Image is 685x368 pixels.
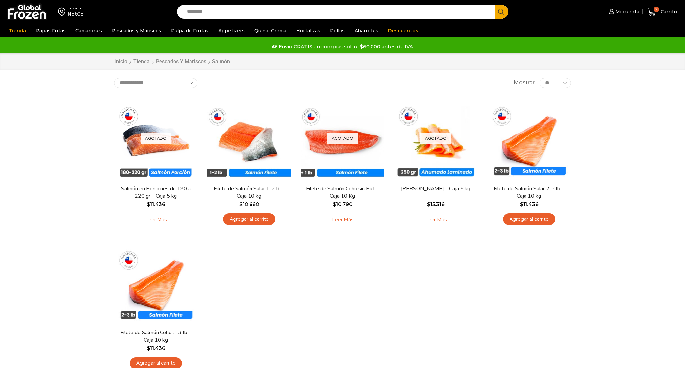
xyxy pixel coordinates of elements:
[305,185,380,200] a: Filete de Salmón Coho sin Piel – Caja 10 Kg
[114,78,197,88] select: Pedido de la tienda
[514,79,535,87] span: Mostrar
[147,201,150,207] span: $
[327,133,358,144] p: Agotado
[385,24,421,37] a: Descuentos
[495,5,508,19] button: Search button
[212,58,230,64] h1: Salmón
[72,24,105,37] a: Camarones
[427,201,445,207] bdi: 15.316
[156,58,206,65] a: Pescados y Mariscos
[333,201,336,207] span: $
[118,185,193,200] a: Salmón en Porciones de 180 a 220 gr – Caja 5 kg
[492,185,567,200] a: Filete de Salmón Salar 2-3 lb – Caja 10 kg
[520,201,539,207] bdi: 11.436
[147,201,165,207] bdi: 11.436
[147,345,165,351] bdi: 11.436
[133,58,150,65] a: Tienda
[239,201,243,207] span: $
[58,6,68,17] img: address-field-icon.svg
[215,24,248,37] a: Appetizers
[398,185,473,192] a: [PERSON_NAME] – Caja 5 kg
[68,11,84,17] div: NotCo
[503,213,555,225] a: Agregar al carrito: “Filete de Salmón Salar 2-3 lb - Caja 10 kg”
[427,201,430,207] span: $
[223,213,275,225] a: Agregar al carrito: “Filete de Salmón Salar 1-2 lb – Caja 10 kg”
[114,58,128,65] a: Inicio
[614,8,639,15] span: Mi cuenta
[251,24,290,37] a: Queso Crema
[109,24,164,37] a: Pescados y Mariscos
[212,185,287,200] a: Filete de Salmón Salar 1-2 lb – Caja 10 kg
[333,201,353,207] bdi: 10.790
[520,201,523,207] span: $
[141,133,171,144] p: Agotado
[607,5,639,18] a: Mi cuenta
[114,58,230,65] nav: Breadcrumb
[168,24,212,37] a: Pulpa de Frutas
[135,213,177,227] a: Leé más sobre “Salmón en Porciones de 180 a 220 gr - Caja 5 kg”
[239,201,259,207] bdi: 10.660
[351,24,382,37] a: Abarrotes
[654,7,659,12] span: 2
[6,24,29,37] a: Tienda
[293,24,324,37] a: Hortalizas
[322,213,363,227] a: Leé más sobre “Filete de Salmón Coho sin Piel – Caja 10 Kg”
[646,4,678,20] a: 2 Carrito
[327,24,348,37] a: Pollos
[118,329,193,344] a: Filete de Salmón Coho 2-3 lb – Caja 10 kg
[415,213,457,227] a: Leé más sobre “Salmón Ahumado Laminado - Caja 5 kg”
[659,8,677,15] span: Carrito
[33,24,69,37] a: Papas Fritas
[420,133,451,144] p: Agotado
[147,345,150,351] span: $
[68,6,84,11] div: Enviar a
